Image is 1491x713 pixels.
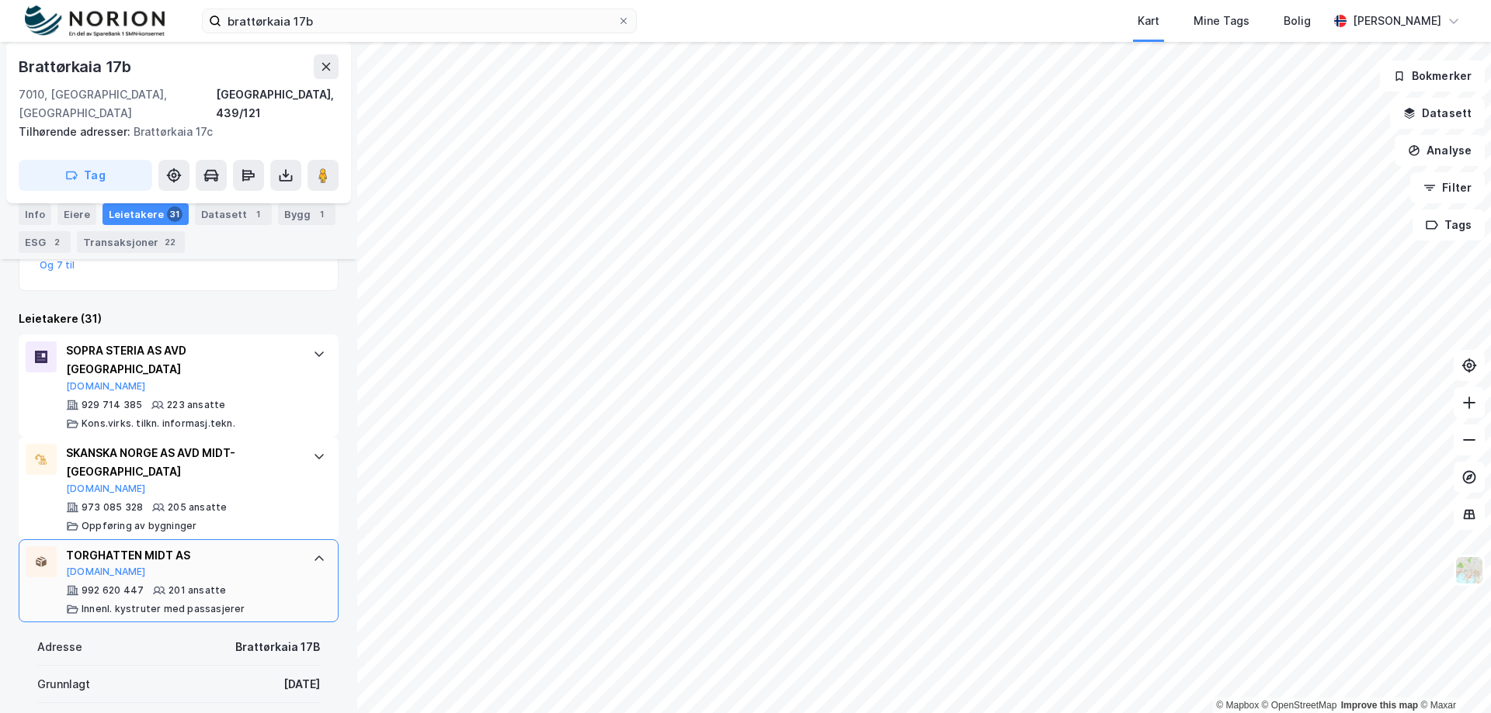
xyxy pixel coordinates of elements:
a: Mapbox [1216,700,1259,711]
div: 1 [314,206,329,222]
div: 31 [167,206,182,222]
div: SKANSKA NORGE AS AVD MIDT-[GEOGRAPHIC_DATA] [66,444,297,481]
div: Mine Tags [1194,12,1249,30]
a: Improve this map [1341,700,1418,711]
div: Adresse [37,638,82,656]
div: 973 085 328 [82,501,143,514]
iframe: Chat Widget [1413,639,1491,713]
div: Eiere [57,203,96,225]
div: Bygg [278,203,335,225]
button: Filter [1410,172,1485,203]
div: Kons.virks. tilkn. informasj.tekn. [82,417,235,430]
div: 223 ansatte [167,399,225,411]
div: Info [19,203,51,225]
button: [DOMAIN_NAME] [66,483,146,495]
div: Transaksjoner [77,231,185,253]
div: Kontrollprogram for chat [1413,639,1491,713]
img: Z [1455,556,1484,585]
div: TORGHATTEN MIDT AS [66,546,297,565]
button: Tags [1413,209,1485,241]
div: 7010, [GEOGRAPHIC_DATA], [GEOGRAPHIC_DATA] [19,85,216,123]
a: OpenStreetMap [1262,700,1337,711]
div: [DATE] [283,675,320,694]
button: Tag [19,160,152,191]
div: Brattørkaia 17B [235,638,320,656]
div: Innenl. kystruter med passasjerer [82,603,245,615]
div: 1 [250,206,266,222]
span: Tilhørende adresser: [19,125,134,138]
div: SOPRA STERIA AS AVD [GEOGRAPHIC_DATA] [66,341,297,379]
input: Søk på adresse, matrikkel, gårdeiere, leietakere eller personer [221,9,617,33]
img: norion-logo.80e7a08dc31c2e691866.png [25,5,165,37]
div: ESG [19,231,71,253]
div: Datasett [195,203,272,225]
div: Grunnlagt [37,675,90,694]
div: 22 [162,234,179,250]
button: Analyse [1395,135,1485,166]
button: [DOMAIN_NAME] [66,380,146,393]
div: [PERSON_NAME] [1353,12,1441,30]
div: Kart [1138,12,1159,30]
button: [DOMAIN_NAME] [66,566,146,578]
div: 2 [49,234,64,250]
button: Bokmerker [1380,61,1485,92]
div: Brattørkaia 17c [19,123,326,141]
button: Datasett [1390,98,1485,129]
div: Oppføring av bygninger [82,520,196,532]
div: 929 714 385 [82,399,142,411]
div: 205 ansatte [168,501,227,514]
button: Og 7 til [40,259,75,272]
div: 201 ansatte [169,584,226,597]
div: Bolig [1284,12,1311,30]
div: Brattørkaia 17b [19,54,134,79]
div: [GEOGRAPHIC_DATA], 439/121 [216,85,339,123]
div: 992 620 447 [82,584,144,597]
div: Leietakere [103,203,189,225]
div: Leietakere (31) [19,310,339,328]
